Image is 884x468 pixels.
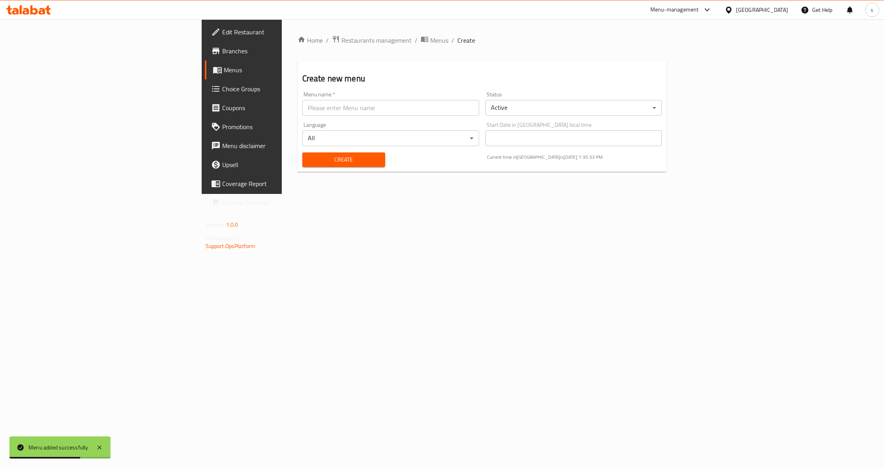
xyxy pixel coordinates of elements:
[222,46,343,56] span: Branches
[222,27,343,37] span: Edit Restaurant
[650,5,699,15] div: Menu-management
[226,220,238,230] span: 1.0.0
[205,155,349,174] a: Upsell
[298,35,667,45] nav: breadcrumb
[28,443,88,452] div: Menu added successfully
[205,174,349,193] a: Coverage Report
[205,117,349,136] a: Promotions
[871,6,873,14] span: s
[332,35,412,45] a: Restaurants management
[205,79,349,98] a: Choice Groups
[222,141,343,150] span: Menu disclaimer
[205,60,349,79] a: Menus
[736,6,788,14] div: [GEOGRAPHIC_DATA]
[341,36,412,45] span: Restaurants management
[421,35,448,45] a: Menus
[309,155,379,165] span: Create
[415,36,418,45] li: /
[224,65,343,75] span: Menus
[222,122,343,132] span: Promotions
[302,152,385,167] button: Create
[206,220,225,230] span: Version:
[302,100,479,116] input: Please enter Menu name
[487,154,662,161] p: Current time in [GEOGRAPHIC_DATA] is [DATE] 1:35:33 PM
[222,179,343,188] span: Coverage Report
[451,36,454,45] li: /
[205,41,349,60] a: Branches
[205,136,349,155] a: Menu disclaimer
[485,100,662,116] div: Active
[430,36,448,45] span: Menus
[206,233,242,243] span: Get support on:
[205,193,349,212] a: Grocery Checklist
[206,241,256,251] a: Support.OpsPlatform
[302,73,662,85] h2: Create new menu
[222,84,343,94] span: Choice Groups
[205,23,349,41] a: Edit Restaurant
[222,198,343,207] span: Grocery Checklist
[222,103,343,113] span: Coupons
[457,36,475,45] span: Create
[205,98,349,117] a: Coupons
[222,160,343,169] span: Upsell
[302,130,479,146] div: All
